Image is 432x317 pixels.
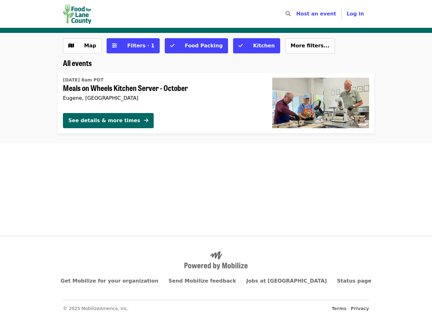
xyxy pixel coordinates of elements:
span: All events [63,57,92,68]
img: Food for Lane County - Home [63,4,91,24]
a: Privacy [351,306,369,311]
button: See details & more times [63,113,154,128]
a: Host an event [296,11,336,17]
img: Powered by Mobilize [184,251,248,270]
button: Food Packing [165,38,228,53]
button: More filters... [285,38,335,53]
span: · [332,305,369,312]
span: Food Packing [185,43,223,49]
span: Map [84,43,96,49]
span: Meals on Wheels Kitchen Server - October [63,83,262,93]
i: search icon [286,11,291,17]
a: See details for "Meals on Wheels Kitchen Server - October" [58,73,374,133]
button: Show map view [63,38,102,53]
a: Send Mobilize feedback [169,278,236,284]
i: check icon [170,43,175,49]
span: Log in [347,11,364,17]
a: Terms [332,306,347,311]
nav: Secondary footer navigation [63,300,369,312]
a: Get Mobilize for your organization [61,278,158,284]
div: Eugene, [GEOGRAPHIC_DATA] [63,95,262,101]
time: [DATE] 8am PDT [63,77,103,83]
button: Log in [342,8,369,20]
nav: Primary footer navigation [63,277,369,285]
div: See details & more times [68,117,140,124]
img: Meals on Wheels Kitchen Server - October organized by Food for Lane County [272,78,369,128]
i: arrow-right icon [144,117,148,123]
span: More filters... [291,43,330,49]
span: © 2025 MobilizeAmerica, Inc. [63,306,129,311]
input: Search [294,6,299,21]
i: sliders-h icon [112,43,117,49]
button: Filters (1 selected) [107,38,160,53]
a: Status page [337,278,372,284]
a: Jobs at [GEOGRAPHIC_DATA] [246,278,327,284]
span: Filters · 1 [127,43,154,49]
i: check icon [238,43,243,49]
button: Kitchen [233,38,280,53]
span: Kitchen [253,43,275,49]
i: map icon [68,43,74,49]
